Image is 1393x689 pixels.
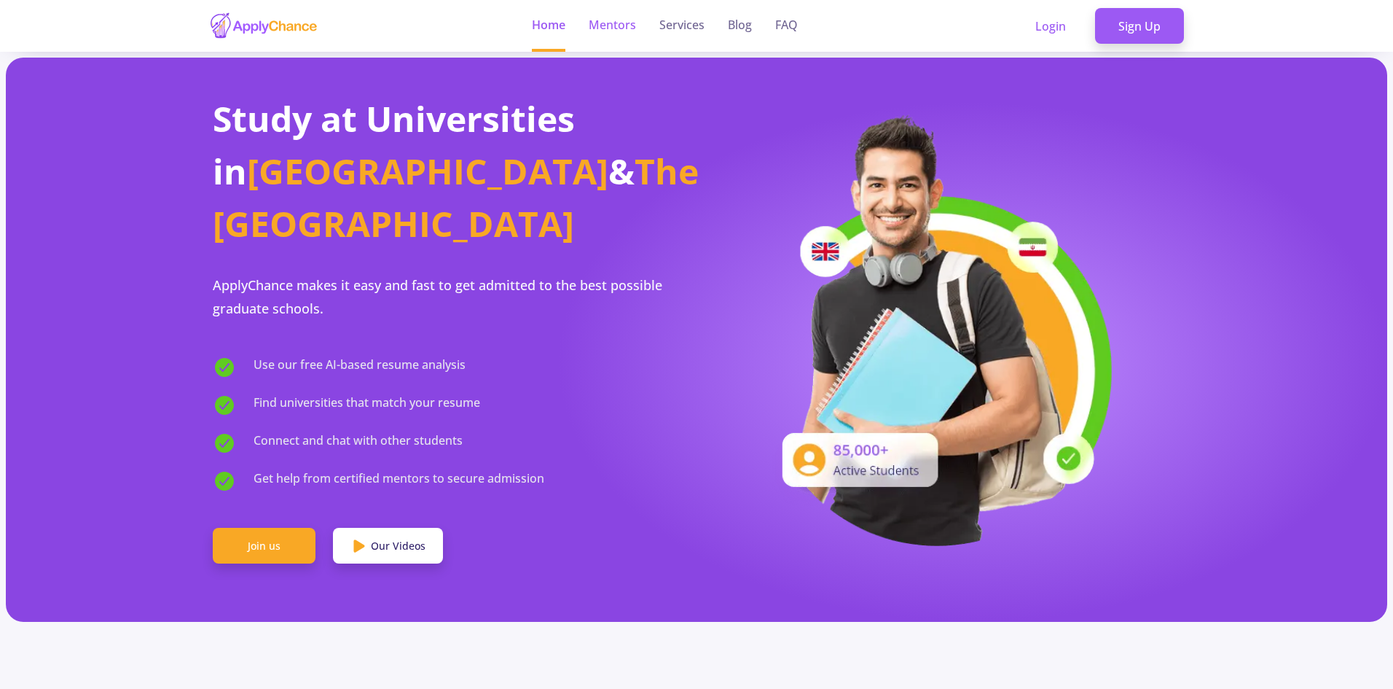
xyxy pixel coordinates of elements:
a: Login [1012,8,1089,44]
span: Use our free AI-based resume analysis [254,356,466,379]
span: ApplyChance makes it easy and fast to get admitted to the best possible graduate schools. [213,276,662,317]
span: Find universities that match your resume [254,394,480,417]
span: & [608,147,635,195]
a: Join us [213,528,315,564]
span: [GEOGRAPHIC_DATA] [247,147,608,195]
img: applicant [760,111,1117,546]
a: Our Videos [333,528,443,564]
a: Sign Up [1095,8,1184,44]
span: Get help from certified mentors to secure admission [254,470,544,493]
span: Study at Universities in [213,95,575,195]
span: Our Videos [371,538,425,553]
img: applychance logo [209,12,318,40]
span: Connect and chat with other students [254,432,463,455]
